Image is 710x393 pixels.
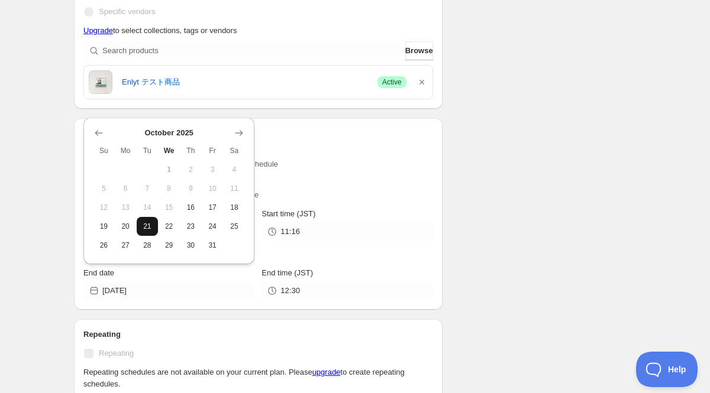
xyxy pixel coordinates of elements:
button: Thursday October 23 2025 [180,217,202,236]
span: 2 [185,165,197,174]
span: 29 [163,241,175,250]
button: Friday October 31 2025 [202,236,224,255]
span: 1 [163,165,175,174]
span: 15 [163,203,175,212]
button: Tuesday October 7 2025 [137,179,159,198]
th: Sunday [93,141,115,160]
button: Monday October 6 2025 [115,179,137,198]
button: Wednesday October 22 2025 [158,217,180,236]
th: Monday [115,141,137,160]
button: Show previous month, September 2025 [91,125,107,141]
span: 26 [98,241,110,250]
span: 5 [98,184,110,193]
span: 8 [163,184,175,193]
p: Repeating schedules are not available on your current plan. Please to create repeating schedules. [83,366,433,390]
span: Active [382,77,402,87]
span: 6 [120,184,132,193]
span: 4 [228,165,241,174]
iframe: Toggle Customer Support [636,352,698,387]
button: Tuesday October 14 2025 [137,198,159,217]
button: Friday October 24 2025 [202,217,224,236]
button: Sunday October 26 2025 [93,236,115,255]
span: 30 [185,241,197,250]
span: 13 [120,203,132,212]
span: Fr [206,146,219,155]
span: 19 [98,222,110,231]
th: Thursday [180,141,202,160]
button: Sunday October 5 2025 [93,179,115,198]
button: Tuesday October 28 2025 [137,236,159,255]
button: Tuesday October 21 2025 [137,217,159,236]
a: upgrade [312,368,341,376]
span: 7 [141,184,154,193]
span: 27 [120,241,132,250]
button: Thursday October 16 2025 [180,198,202,217]
span: 21 [141,222,154,231]
span: End date [83,268,114,277]
span: 18 [228,203,241,212]
button: Today Wednesday October 1 2025 [158,160,180,179]
span: 17 [206,203,219,212]
button: Sunday October 19 2025 [93,217,115,236]
span: Th [185,146,197,155]
span: 12 [98,203,110,212]
span: 25 [228,222,241,231]
h2: Active dates [83,128,433,139]
input: Search products [102,41,403,60]
button: Saturday October 18 2025 [224,198,246,217]
span: Browse [405,45,433,57]
span: 14 [141,203,154,212]
span: Mo [120,146,132,155]
button: Browse [405,41,433,60]
span: 10 [206,184,219,193]
button: Monday October 27 2025 [115,236,137,255]
span: We [163,146,175,155]
th: Tuesday [137,141,159,160]
p: to select collections, tags or vendors [83,25,433,37]
button: Thursday October 2 2025 [180,160,202,179]
span: Start time (JST) [262,209,315,218]
button: Monday October 20 2025 [115,217,137,236]
button: Thursday October 9 2025 [180,179,202,198]
span: End time (JST) [262,268,313,277]
button: Wednesday October 29 2025 [158,236,180,255]
th: Saturday [224,141,246,160]
button: Show next month, November 2025 [231,125,247,141]
span: Tu [141,146,154,155]
button: Friday October 17 2025 [202,198,224,217]
span: Repeating [99,349,134,358]
th: Friday [202,141,224,160]
button: Wednesday October 15 2025 [158,198,180,217]
button: Saturday October 25 2025 [224,217,246,236]
h2: Repeating [83,329,433,340]
button: Friday October 3 2025 [202,160,224,179]
span: 9 [185,184,197,193]
span: 22 [163,222,175,231]
button: Saturday October 11 2025 [224,179,246,198]
span: 28 [141,241,154,250]
button: Friday October 10 2025 [202,179,224,198]
span: 11 [228,184,241,193]
span: Sa [228,146,241,155]
a: Enlyt テスト商品 [122,76,368,88]
span: 20 [120,222,132,231]
span: 16 [185,203,197,212]
button: Monday October 13 2025 [115,198,137,217]
a: Upgrade [83,26,113,35]
span: Su [98,146,110,155]
span: 24 [206,222,219,231]
button: Saturday October 4 2025 [224,160,246,179]
span: 31 [206,241,219,250]
span: 3 [206,165,219,174]
button: Wednesday October 8 2025 [158,179,180,198]
button: Sunday October 12 2025 [93,198,115,217]
span: 23 [185,222,197,231]
button: Thursday October 30 2025 [180,236,202,255]
span: Specific vendors [99,7,155,16]
th: Wednesday [158,141,180,160]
